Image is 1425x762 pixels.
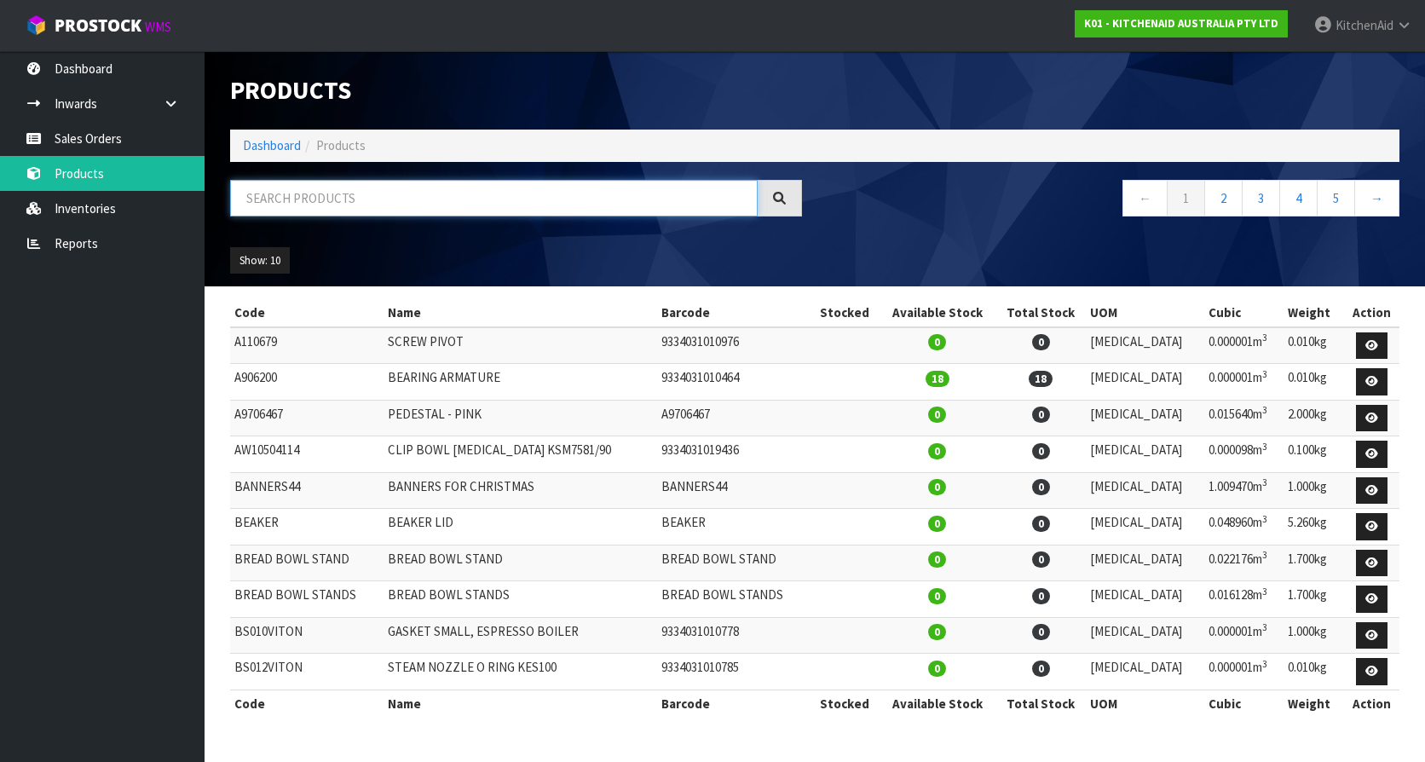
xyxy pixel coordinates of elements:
[657,364,811,401] td: 9334031010464
[1204,617,1284,654] td: 0.000001m
[230,247,290,274] button: Show: 10
[1204,654,1284,690] td: 0.000001m
[926,371,949,387] span: 18
[1086,472,1204,509] td: [MEDICAL_DATA]
[1204,472,1284,509] td: 1.009470m
[1086,617,1204,654] td: [MEDICAL_DATA]
[1204,690,1284,717] th: Cubic
[1242,180,1280,216] a: 3
[657,472,811,509] td: BANNERS44
[384,472,657,509] td: BANNERS FOR CHRISTMAS
[928,588,946,604] span: 0
[230,180,758,216] input: Search products
[811,690,879,717] th: Stocked
[1284,299,1344,326] th: Weight
[928,334,946,350] span: 0
[1204,581,1284,618] td: 0.016128m
[384,617,657,654] td: GASKET SMALL, ESPRESSO BOILER
[928,624,946,640] span: 0
[1032,407,1050,423] span: 0
[230,299,384,326] th: Code
[1204,327,1284,364] td: 0.000001m
[1084,16,1278,31] strong: K01 - KITCHENAID AUSTRALIA PTY LTD
[1032,334,1050,350] span: 0
[928,479,946,495] span: 0
[1204,364,1284,401] td: 0.000001m
[1284,327,1344,364] td: 0.010kg
[1284,364,1344,401] td: 0.010kg
[657,617,811,654] td: 9334031010778
[1262,513,1267,525] sup: 3
[1204,436,1284,473] td: 0.000098m
[1029,371,1053,387] span: 18
[1354,180,1399,216] a: →
[657,581,811,618] td: BREAD BOWL STANDS
[1279,180,1318,216] a: 4
[243,137,301,153] a: Dashboard
[1262,441,1267,453] sup: 3
[657,327,811,364] td: 9334031010976
[1262,332,1267,343] sup: 3
[879,299,995,326] th: Available Stock
[384,299,657,326] th: Name
[384,509,657,546] td: BEAKER LID
[1032,516,1050,532] span: 0
[1204,400,1284,436] td: 0.015640m
[230,581,384,618] td: BREAD BOWL STANDS
[384,436,657,473] td: CLIP BOWL [MEDICAL_DATA] KSM7581/90
[928,407,946,423] span: 0
[657,436,811,473] td: 9334031019436
[1284,545,1344,581] td: 1.700kg
[384,327,657,364] td: SCREW PIVOT
[1032,661,1050,677] span: 0
[230,472,384,509] td: BANNERS44
[384,400,657,436] td: PEDESTAL - PINK
[657,299,811,326] th: Barcode
[1086,299,1204,326] th: UOM
[657,690,811,717] th: Barcode
[928,516,946,532] span: 0
[230,690,384,717] th: Code
[1204,545,1284,581] td: 0.022176m
[811,299,879,326] th: Stocked
[230,364,384,401] td: A906200
[1262,549,1267,561] sup: 3
[1086,327,1204,364] td: [MEDICAL_DATA]
[1284,654,1344,690] td: 0.010kg
[26,14,47,36] img: cube-alt.png
[1032,479,1050,495] span: 0
[1086,436,1204,473] td: [MEDICAL_DATA]
[928,443,946,459] span: 0
[1284,472,1344,509] td: 1.000kg
[1284,436,1344,473] td: 0.100kg
[384,654,657,690] td: STEAM NOZZLE O RING KES100
[657,545,811,581] td: BREAD BOWL STAND
[1262,476,1267,488] sup: 3
[230,400,384,436] td: A9706467
[1032,624,1050,640] span: 0
[1167,180,1205,216] a: 1
[230,617,384,654] td: BS010VITON
[384,581,657,618] td: BREAD BOWL STANDS
[1284,400,1344,436] td: 2.000kg
[1344,299,1399,326] th: Action
[1032,551,1050,568] span: 0
[1284,690,1344,717] th: Weight
[928,661,946,677] span: 0
[1262,404,1267,416] sup: 3
[145,19,171,35] small: WMS
[384,364,657,401] td: BEARING ARMATURE
[1032,443,1050,459] span: 0
[1284,581,1344,618] td: 1.700kg
[316,137,366,153] span: Products
[657,400,811,436] td: A9706467
[230,436,384,473] td: AW10504114
[1204,299,1284,326] th: Cubic
[1086,364,1204,401] td: [MEDICAL_DATA]
[230,327,384,364] td: A110679
[879,690,995,717] th: Available Stock
[230,545,384,581] td: BREAD BOWL STAND
[995,690,1086,717] th: Total Stock
[1204,180,1243,216] a: 2
[1262,586,1267,597] sup: 3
